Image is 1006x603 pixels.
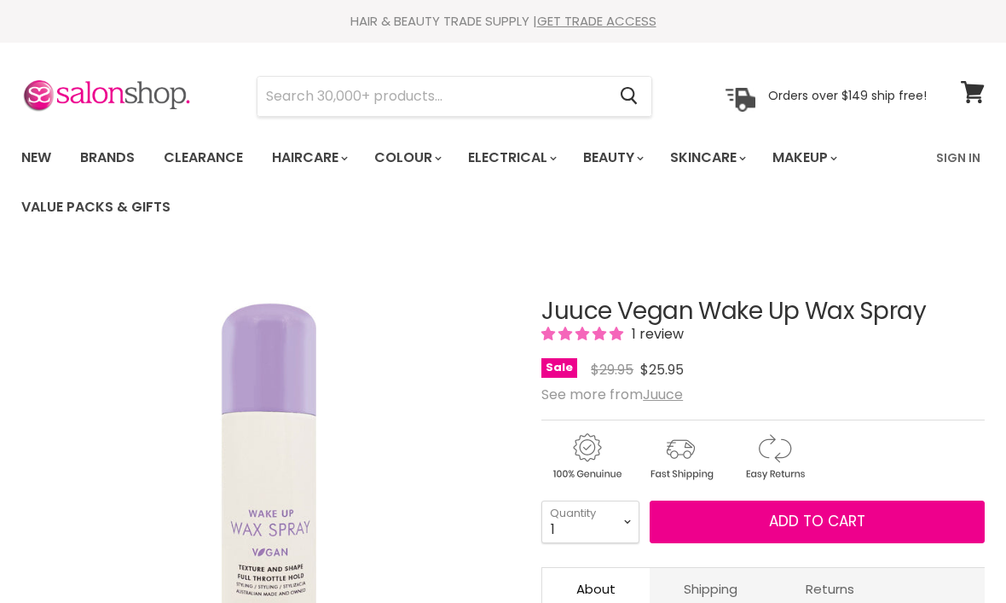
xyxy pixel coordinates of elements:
[760,140,847,176] a: Makeup
[151,140,256,176] a: Clearance
[67,140,147,176] a: Brands
[650,501,985,543] button: Add to cart
[606,77,651,116] button: Search
[537,12,656,30] a: GET TRADE ACCESS
[541,385,683,404] span: See more from
[259,140,358,176] a: Haircare
[541,501,639,543] select: Quantity
[455,140,567,176] a: Electrical
[257,77,606,116] input: Search
[926,140,991,176] a: Sign In
[541,431,632,483] img: genuine.gif
[640,360,684,380] span: $25.95
[627,324,684,344] span: 1 review
[257,76,652,117] form: Product
[591,360,633,380] span: $29.95
[635,431,726,483] img: shipping.gif
[643,385,683,404] a: Juuce
[729,431,819,483] img: returns.gif
[9,133,926,232] ul: Main menu
[570,140,654,176] a: Beauty
[9,189,183,225] a: Value Packs & Gifts
[768,88,927,103] p: Orders over $149 ship free!
[657,140,756,176] a: Skincare
[541,324,627,344] span: 5.00 stars
[769,511,865,531] span: Add to cart
[541,299,985,325] h1: Juuce Vegan Wake Up Wax Spray
[9,140,64,176] a: New
[361,140,452,176] a: Colour
[541,358,577,378] span: Sale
